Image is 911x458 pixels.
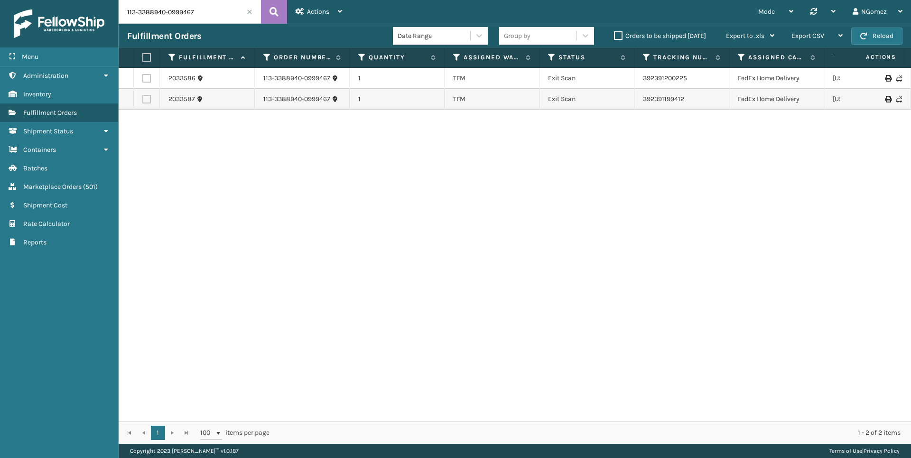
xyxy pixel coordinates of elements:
[539,68,634,89] td: Exit Scan
[851,28,902,45] button: Reload
[350,89,445,110] td: 1
[643,95,684,103] a: 392391199412
[200,426,270,440] span: items per page
[558,53,616,62] label: Status
[726,32,764,40] span: Export to .xls
[23,72,68,80] span: Administration
[283,428,901,438] div: 1 - 2 of 2 items
[829,444,900,458] div: |
[127,30,201,42] h3: Fulfillment Orders
[758,8,775,16] span: Mode
[748,53,806,62] label: Assigned Carrier Service
[23,183,82,191] span: Marketplace Orders
[168,94,195,104] a: 2033587
[23,164,47,172] span: Batches
[23,220,70,228] span: Rate Calculator
[263,74,330,83] a: 113-3388940-0999467
[653,53,711,62] label: Tracking Number
[445,68,539,89] td: TFM
[729,68,824,89] td: FedEx Home Delivery
[22,53,38,61] span: Menu
[200,428,214,438] span: 100
[350,68,445,89] td: 1
[83,183,98,191] span: ( 501 )
[23,146,56,154] span: Containers
[23,109,77,117] span: Fulfillment Orders
[307,8,329,16] span: Actions
[23,127,73,135] span: Shipment Status
[729,89,824,110] td: FedEx Home Delivery
[23,90,51,98] span: Inventory
[263,94,330,104] a: 113-3388940-0999467
[23,238,46,246] span: Reports
[885,96,891,103] i: Print Label
[539,89,634,110] td: Exit Scan
[896,96,902,103] i: Never Shipped
[643,74,687,82] a: 392391200225
[23,201,67,209] span: Shipment Cost
[168,74,195,83] a: 2033586
[864,448,900,454] a: Privacy Policy
[829,448,862,454] a: Terms of Use
[398,31,471,41] div: Date Range
[151,426,165,440] a: 1
[464,53,521,62] label: Assigned Warehouse
[130,444,239,458] p: Copyright 2023 [PERSON_NAME]™ v 1.0.187
[445,89,539,110] td: TFM
[504,31,530,41] div: Group by
[369,53,426,62] label: Quantity
[885,75,891,82] i: Print Label
[274,53,331,62] label: Order Number
[896,75,902,82] i: Never Shipped
[791,32,824,40] span: Export CSV
[179,53,236,62] label: Fulfillment Order Id
[614,32,706,40] label: Orders to be shipped [DATE]
[14,9,104,38] img: logo
[836,49,902,65] span: Actions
